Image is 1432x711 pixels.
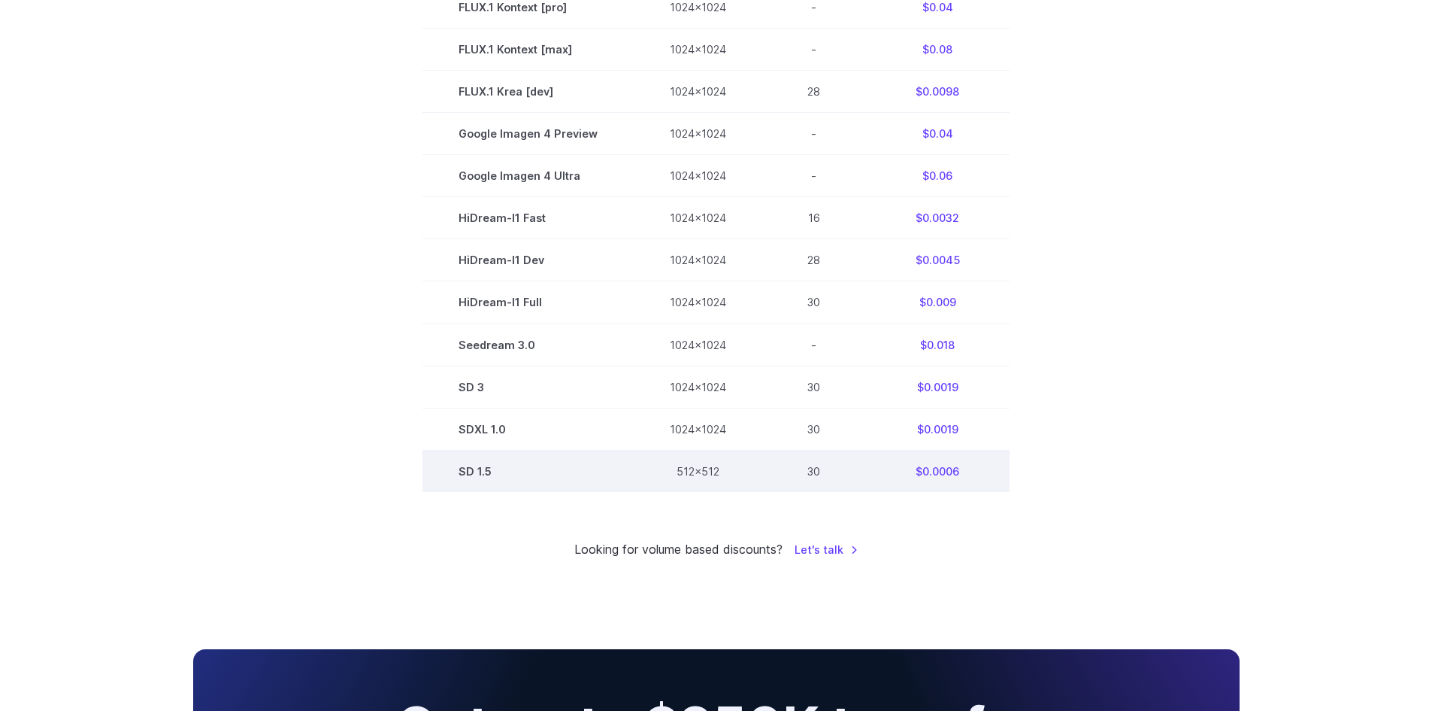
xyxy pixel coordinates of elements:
a: Let's talk [795,541,858,558]
td: 16 [762,197,865,239]
td: 30 [762,450,865,492]
td: 1024x1024 [634,408,762,450]
td: $0.0045 [865,239,1010,281]
td: $0.0098 [865,71,1010,113]
td: Google Imagen 4 Ultra [422,155,634,197]
td: 1024x1024 [634,281,762,324]
td: SDXL 1.0 [422,408,634,450]
td: $0.06 [865,155,1010,197]
td: - [762,155,865,197]
td: - [762,113,865,155]
td: $0.04 [865,113,1010,155]
td: 1024x1024 [634,324,762,366]
td: $0.0019 [865,366,1010,408]
td: $0.0019 [865,408,1010,450]
td: 1024x1024 [634,113,762,155]
td: FLUX.1 Kontext [max] [422,29,634,71]
td: HiDream-I1 Dev [422,239,634,281]
small: Looking for volume based discounts? [574,540,783,560]
td: 30 [762,281,865,324]
td: 1024x1024 [634,29,762,71]
td: 28 [762,71,865,113]
td: 28 [762,239,865,281]
td: SD 1.5 [422,450,634,492]
td: 30 [762,408,865,450]
td: - [762,324,865,366]
td: $0.0006 [865,450,1010,492]
td: - [762,29,865,71]
td: SD 3 [422,366,634,408]
td: 1024x1024 [634,155,762,197]
td: $0.08 [865,29,1010,71]
td: FLUX.1 Krea [dev] [422,71,634,113]
td: $0.009 [865,281,1010,324]
td: HiDream-I1 Full [422,281,634,324]
td: 1024x1024 [634,197,762,239]
td: Google Imagen 4 Preview [422,113,634,155]
td: $0.0032 [865,197,1010,239]
td: HiDream-I1 Fast [422,197,634,239]
td: 1024x1024 [634,366,762,408]
td: $0.018 [865,324,1010,366]
td: Seedream 3.0 [422,324,634,366]
td: 1024x1024 [634,239,762,281]
td: 1024x1024 [634,71,762,113]
td: 512x512 [634,450,762,492]
td: 30 [762,366,865,408]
